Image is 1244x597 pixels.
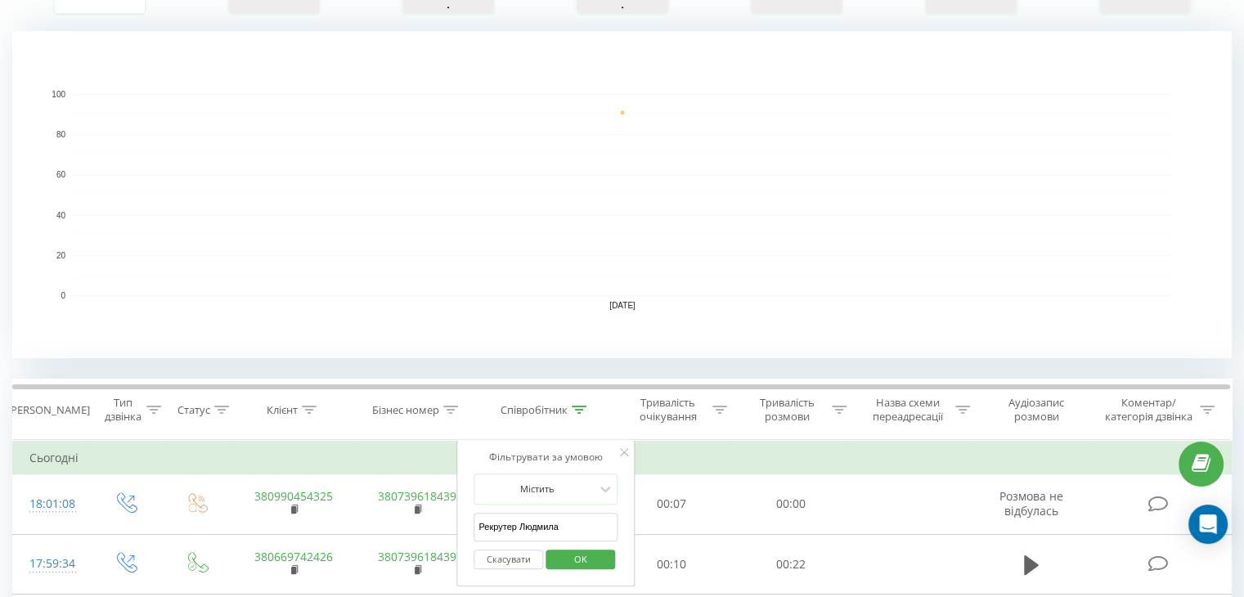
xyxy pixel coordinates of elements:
input: Введіть значення [474,513,618,541]
div: Статус [177,403,210,417]
a: 380739618439 [378,488,456,504]
span: OK [558,546,604,572]
a: 380739618439 [378,549,456,564]
td: 00:00 [731,474,850,535]
a: 380990454325 [254,488,333,504]
text: [DATE] [609,301,635,310]
text: 0 [61,291,65,300]
button: OK [546,550,615,570]
svg: A chart. [12,31,1232,358]
div: Open Intercom Messenger [1188,505,1228,544]
div: Коментар/категорія дзвінка [1100,396,1196,424]
div: 18:01:08 [29,488,73,520]
text: 40 [56,211,66,220]
div: [PERSON_NAME] [7,403,90,417]
text: 100 [52,90,65,99]
td: 00:22 [731,534,850,595]
text: 60 [56,171,66,180]
text: 20 [56,251,66,260]
div: Назва схеми переадресації [865,396,951,424]
span: Розмова не відбулась [999,488,1063,518]
div: Тип дзвінка [103,396,141,424]
div: Фільтрувати за умовою [474,449,618,465]
div: Аудіозапис розмови [989,396,1085,424]
div: Тривалість розмови [746,396,828,424]
td: 00:10 [613,534,731,595]
div: Бізнес номер [372,403,439,417]
td: Сьогодні [13,442,1232,474]
div: Співробітник [501,403,568,417]
div: Клієнт [267,403,298,417]
button: Скасувати [474,550,543,570]
a: 380669742426 [254,549,333,564]
div: 17:59:34 [29,548,73,580]
div: Тривалість очікування [627,396,709,424]
td: 00:07 [613,474,731,535]
text: 80 [56,130,66,139]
